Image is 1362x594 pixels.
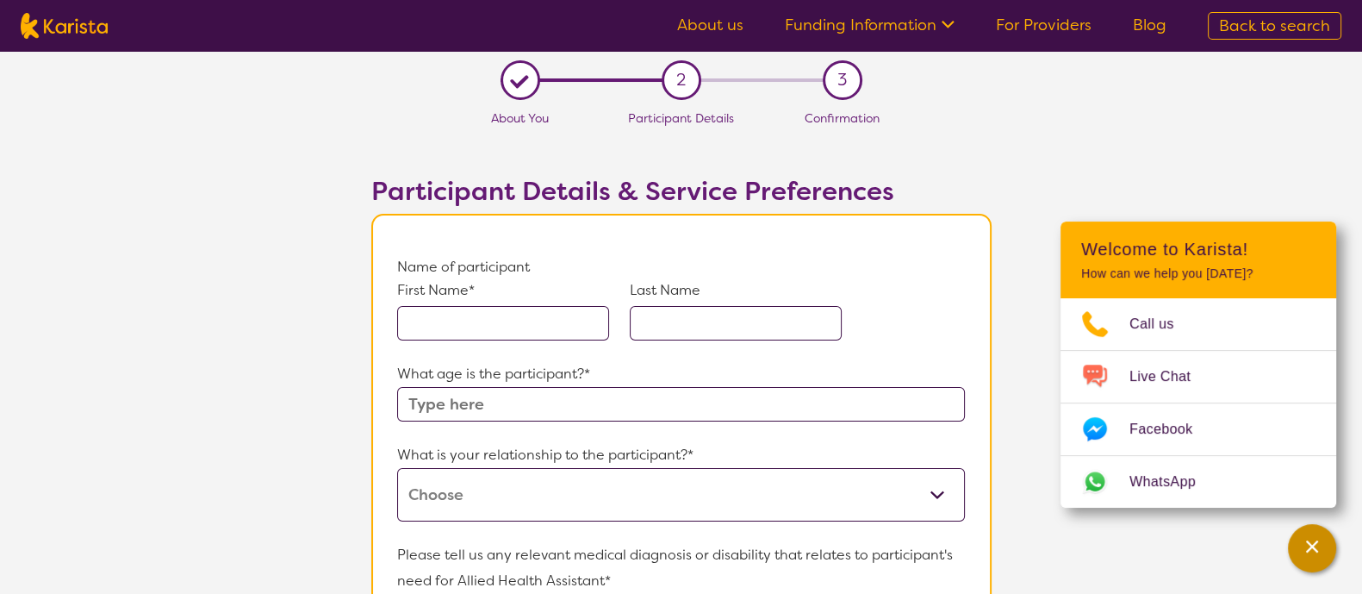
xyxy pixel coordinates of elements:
[397,387,964,422] input: Type here
[1129,311,1195,337] span: Call us
[1219,16,1330,36] span: Back to search
[1060,222,1336,508] div: Channel Menu
[1288,524,1336,572] button: Channel Menu
[491,110,549,126] span: About You
[677,15,743,35] a: About us
[397,254,964,280] p: Name of participant
[371,176,992,207] h2: Participant Details & Service Preferences
[1129,469,1216,495] span: WhatsApp
[1060,298,1336,508] ul: Choose channel
[1129,416,1213,442] span: Facebook
[397,361,964,387] p: What age is the participant?*
[1129,364,1211,390] span: Live Chat
[996,15,1091,35] a: For Providers
[397,442,964,468] p: What is your relationship to the participant?*
[1208,12,1341,40] a: Back to search
[837,67,847,93] span: 3
[676,67,686,93] span: 2
[507,67,533,94] div: L
[805,110,880,126] span: Confirmation
[1081,239,1315,259] h2: Welcome to Karista!
[1133,15,1166,35] a: Blog
[785,15,955,35] a: Funding Information
[628,110,734,126] span: Participant Details
[397,280,609,301] p: First Name*
[397,542,964,594] p: Please tell us any relevant medical diagnosis or disability that relates to participant's need fo...
[1081,266,1315,281] p: How can we help you [DATE]?
[630,280,842,301] p: Last Name
[1060,456,1336,508] a: Web link opens in a new tab.
[21,13,108,39] img: Karista logo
